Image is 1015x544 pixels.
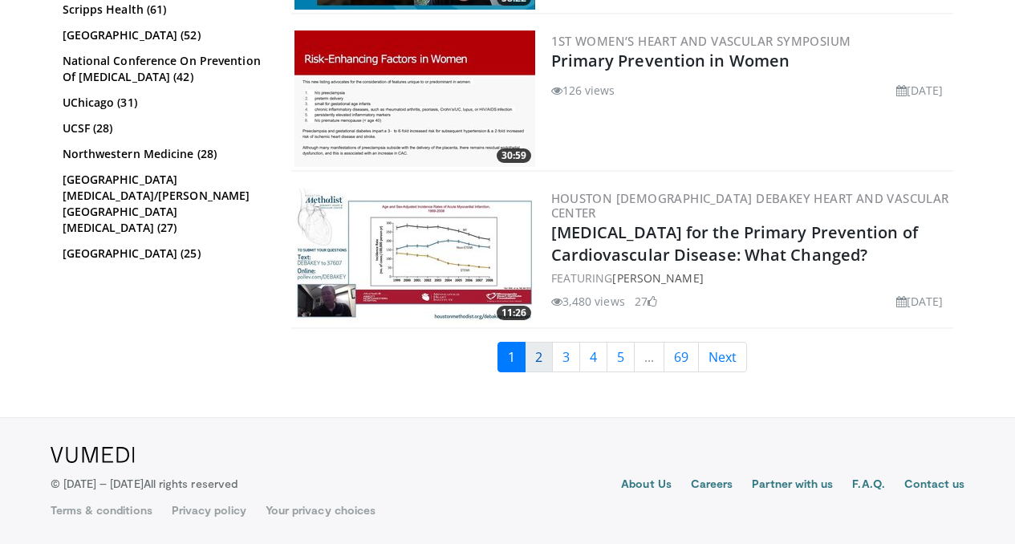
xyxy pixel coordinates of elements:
a: Terms & conditions [51,502,152,518]
img: VuMedi Logo [51,447,135,463]
a: [PERSON_NAME] [612,270,703,286]
a: 1st Women’s Heart and Vascular Symposium [551,33,851,49]
li: [DATE] [896,82,944,99]
a: UCSF (28) [63,120,263,136]
li: 27 [635,293,657,310]
a: [MEDICAL_DATA] for the Primary Prevention of Cardiovascular Disease: What Changed? [551,221,918,266]
a: 69 [664,342,699,372]
nav: Search results pages [291,342,953,372]
a: Primary Prevention in Women [551,50,790,71]
a: About Us [621,476,672,495]
a: Contact us [904,476,965,495]
a: Northwestern Medicine (28) [63,146,263,162]
span: 11:26 [497,306,531,320]
a: Houston [DEMOGRAPHIC_DATA] DeBakey Heart and Vascular Center [551,190,949,221]
a: [GEOGRAPHIC_DATA][MEDICAL_DATA]/[PERSON_NAME][GEOGRAPHIC_DATA][MEDICAL_DATA] (27) [63,172,263,236]
a: Next [698,342,747,372]
a: 1 [497,342,526,372]
li: [DATE] [896,293,944,310]
li: 3,480 views [551,293,625,310]
a: Scripps Health (61) [63,2,263,18]
a: [GEOGRAPHIC_DATA] (52) [63,27,263,43]
a: F.A.Q. [852,476,884,495]
a: Privacy policy [172,502,246,518]
img: 81dd3f7d-8517-4092-9ee3-7080b33918f8.300x170_q85_crop-smart_upscale.jpg [294,30,535,167]
a: 11:26 [294,188,535,324]
span: 30:59 [497,148,531,163]
a: 5 [607,342,635,372]
a: National Conference On Prevention Of [MEDICAL_DATA] (42) [63,53,263,85]
a: UChicago (31) [63,95,263,111]
a: Your privacy choices [266,502,376,518]
a: 2 [525,342,553,372]
li: 126 views [551,82,615,99]
div: FEATURING [551,270,950,286]
a: 4 [579,342,607,372]
img: 12f26d3c-7f04-4af0-8a6a-6979282d8f20.300x170_q85_crop-smart_upscale.jpg [294,188,535,324]
a: Partner with us [752,476,833,495]
p: © [DATE] – [DATE] [51,476,238,492]
a: 3 [552,342,580,372]
span: All rights reserved [144,477,238,490]
a: [GEOGRAPHIC_DATA] (25) [63,246,263,262]
a: 30:59 [294,30,535,167]
a: Careers [691,476,733,495]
